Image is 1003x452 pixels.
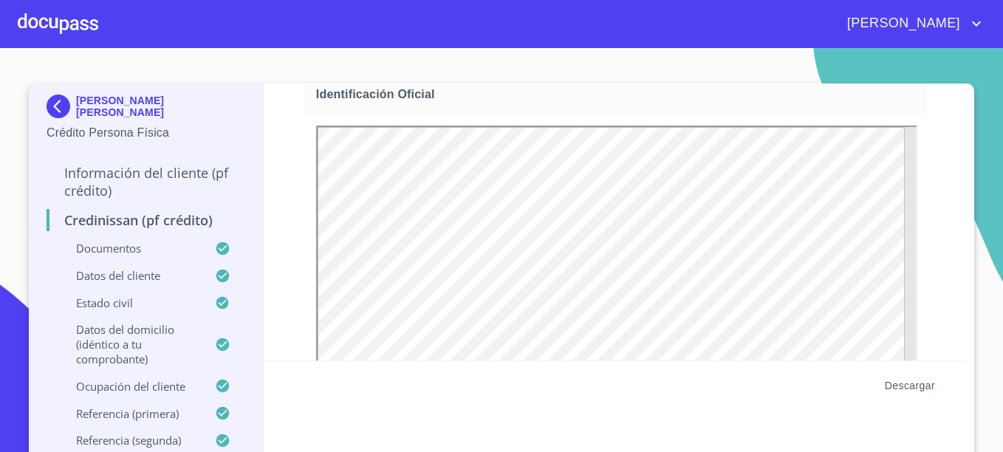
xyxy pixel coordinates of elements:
button: account of current user [836,12,985,35]
p: Estado civil [47,295,215,310]
p: [PERSON_NAME] [PERSON_NAME] [76,95,245,118]
span: Descargar [885,377,935,395]
p: Crédito Persona Física [47,124,245,142]
button: Descargar [879,372,941,400]
p: Referencia (primera) [47,406,215,421]
p: Credinissan (PF crédito) [47,211,245,229]
div: [PERSON_NAME] [PERSON_NAME] [47,95,245,124]
p: Datos del domicilio (idéntico a tu comprobante) [47,322,215,366]
p: Documentos [47,241,215,256]
span: [PERSON_NAME] [836,12,968,35]
p: Ocupación del Cliente [47,379,215,394]
p: Referencia (segunda) [47,433,215,448]
p: Información del cliente (PF crédito) [47,164,245,199]
p: Datos del cliente [47,268,215,283]
img: Docupass spot blue [47,95,76,118]
span: Identificación Oficial [316,86,920,102]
